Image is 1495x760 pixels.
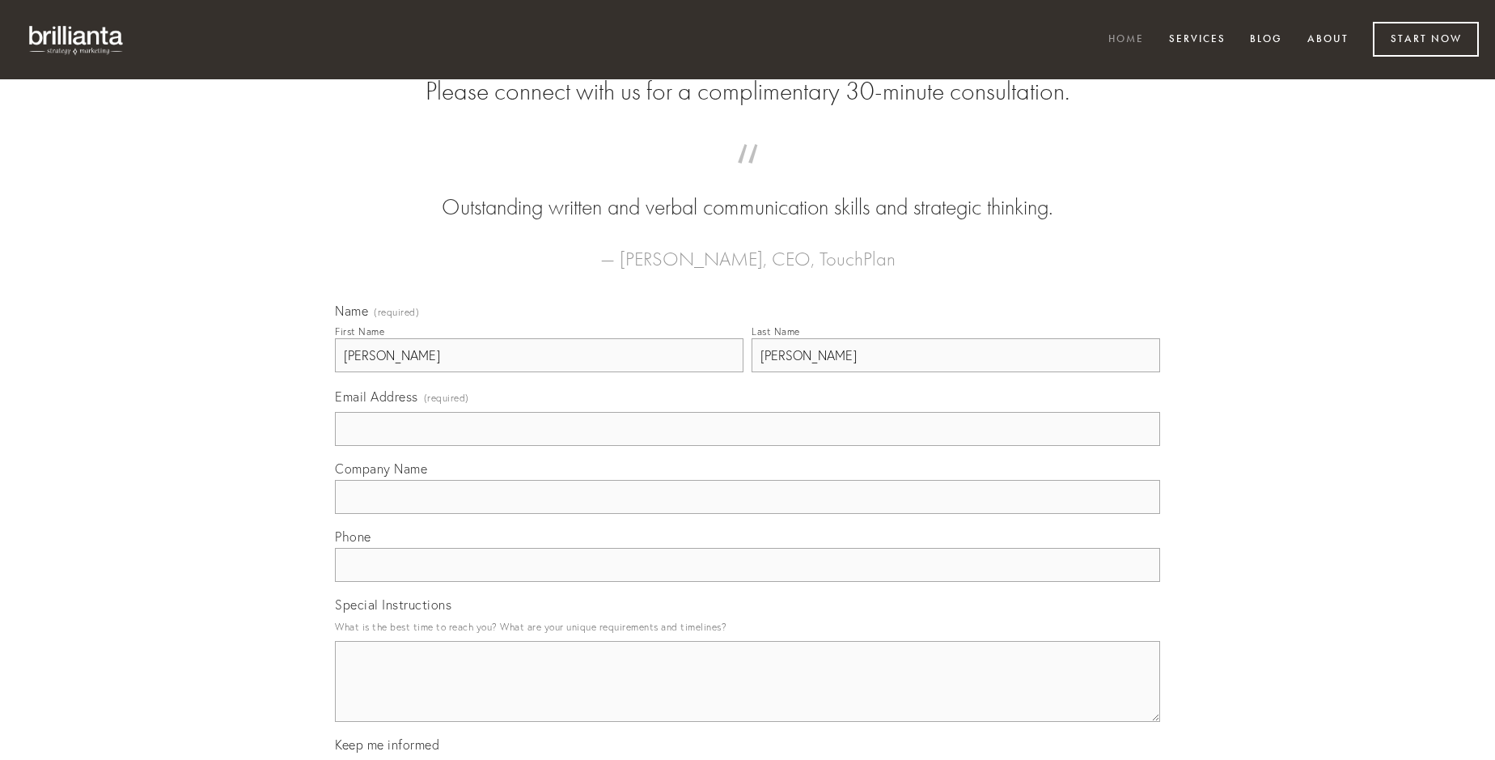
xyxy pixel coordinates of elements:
[361,160,1134,192] span: “
[335,325,384,338] div: First Name
[335,388,418,405] span: Email Address
[335,76,1160,107] h2: Please connect with us for a complimentary 30-minute consultation.
[374,308,419,317] span: (required)
[335,737,439,753] span: Keep me informed
[1239,27,1293,53] a: Blog
[1373,22,1479,57] a: Start Now
[752,325,800,338] div: Last Name
[335,461,427,477] span: Company Name
[335,597,451,613] span: Special Instructions
[335,529,371,545] span: Phone
[424,387,469,409] span: (required)
[361,223,1134,275] figcaption: — [PERSON_NAME], CEO, TouchPlan
[1297,27,1359,53] a: About
[335,616,1160,638] p: What is the best time to reach you? What are your unique requirements and timelines?
[335,303,368,319] span: Name
[16,16,138,63] img: brillianta - research, strategy, marketing
[1158,27,1236,53] a: Services
[1098,27,1154,53] a: Home
[361,160,1134,223] blockquote: Outstanding written and verbal communication skills and strategic thinking.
